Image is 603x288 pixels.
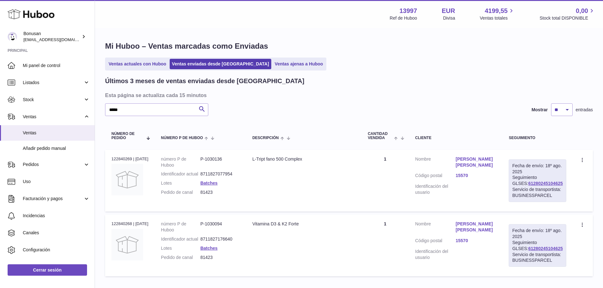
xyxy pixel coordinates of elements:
dt: Lotes [161,180,200,186]
a: Cerrar sesión [8,264,87,276]
a: Ventas enviadas desde [GEOGRAPHIC_DATA] [170,59,271,69]
span: Incidencias [23,213,90,219]
span: Configuración [23,247,90,253]
h3: Esta página se actualiza cada 15 minutos [105,92,591,99]
div: Seguimiento GLSES: [509,224,566,267]
a: 61280245104625 [528,246,563,251]
dd: P-1030136 [200,156,240,168]
span: Descripción [252,136,279,140]
a: Ventas actuales con Huboo [106,59,168,69]
span: número P de Huboo [161,136,203,140]
img: no-photo.jpg [111,164,143,195]
dd: 8711827077954 [200,171,240,177]
span: Ventas [23,130,90,136]
div: Fecha de envío: 18º ago. 2025 [512,228,563,240]
dd: 81423 [200,189,240,195]
h2: Últimos 3 meses de ventas enviadas desde [GEOGRAPHIC_DATA] [105,77,304,85]
span: Uso [23,179,90,185]
dt: Identificador actual [161,236,200,242]
img: info@bonusan.es [8,32,17,41]
dt: Pedido de canal [161,254,200,260]
span: 0,00 [576,7,588,15]
dt: Código postal [415,173,456,180]
div: L-Tript fano 500 Complex [252,156,355,162]
div: Ref de Huboo [390,15,417,21]
span: Cantidad vendida [368,132,393,140]
dt: Identificación del usuario [415,248,456,260]
span: Pedidos [23,162,83,168]
strong: EUR [442,7,455,15]
div: Cliente [415,136,496,140]
a: 0,00 Stock total DISPONIBLE [540,7,595,21]
div: 122840269 | [DATE] [111,156,148,162]
img: no-photo.jpg [111,229,143,260]
span: Mi panel de control [23,63,90,69]
label: Mostrar [531,107,548,113]
span: Listados [23,80,83,86]
span: Facturación y pagos [23,196,83,202]
dt: Código postal [415,238,456,245]
span: entradas [576,107,593,113]
div: Divisa [443,15,455,21]
a: Batches [200,181,217,186]
a: 61280245104625 [528,181,563,186]
div: Servicio de transportista: BUSINESSPARCEL [512,187,563,199]
dd: P-1030094 [200,221,240,233]
dt: número P de Huboo [161,221,200,233]
td: 1 [361,215,409,276]
a: 4199,55 Ventas totales [480,7,515,21]
span: Añadir pedido manual [23,145,90,151]
dd: 8711827176640 [200,236,240,242]
a: Batches [200,246,217,251]
dt: número P de Huboo [161,156,200,168]
div: Seguimiento GLSES: [509,159,566,202]
h1: Mi Huboo – Ventas marcadas como Enviadas [105,41,593,51]
div: Fecha de envío: 18º ago. 2025 [512,163,563,175]
dt: Pedido de canal [161,189,200,195]
dt: Identificador actual [161,171,200,177]
div: Bonusan [23,31,80,43]
span: Número de pedido [111,132,143,140]
div: Servicio de transportista: BUSINESSPARCEL [512,252,563,264]
div: Vitamina D3 & K2 Forte [252,221,355,227]
div: 122840268 | [DATE] [111,221,148,227]
span: Stock [23,97,83,103]
span: 4199,55 [485,7,507,15]
span: Stock total DISPONIBLE [540,15,595,21]
a: 15570 [455,238,496,244]
dt: Nombre [415,221,456,235]
span: Ventas totales [480,15,515,21]
span: Ventas [23,114,83,120]
span: Canales [23,230,90,236]
dt: Identificación del usuario [415,183,456,195]
dd: 81423 [200,254,240,260]
span: [EMAIL_ADDRESS][DOMAIN_NAME] [23,37,93,42]
dt: Lotes [161,245,200,251]
td: 1 [361,150,409,211]
a: [PERSON_NAME] [PERSON_NAME] [455,156,496,168]
strong: 13997 [399,7,417,15]
a: 15570 [455,173,496,179]
a: Ventas ajenas a Huboo [273,59,325,69]
dt: Nombre [415,156,456,170]
a: [PERSON_NAME] [PERSON_NAME] [455,221,496,233]
div: Seguimiento [509,136,566,140]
